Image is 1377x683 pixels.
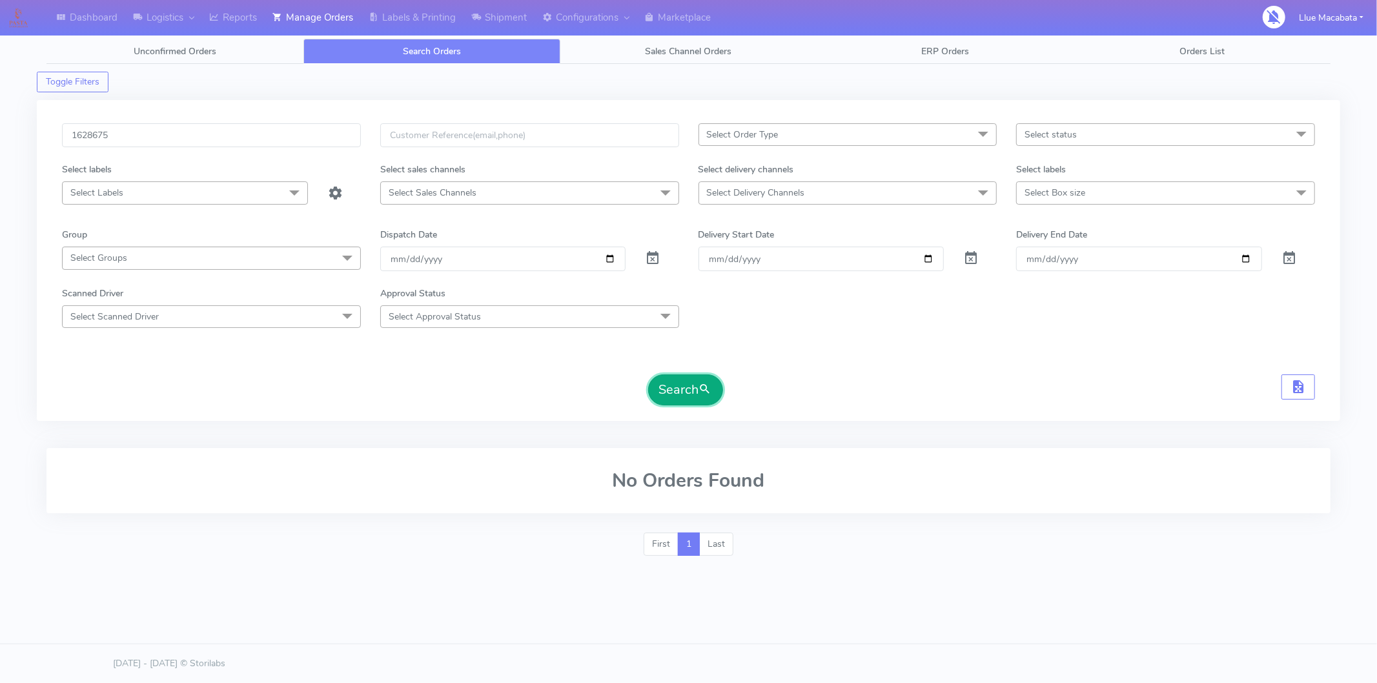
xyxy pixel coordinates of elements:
[1289,5,1373,31] button: Llue Macabata
[403,45,461,57] span: Search Orders
[1179,45,1225,57] span: Orders List
[389,311,481,323] span: Select Approval Status
[1016,163,1066,176] label: Select labels
[699,163,794,176] label: Select delivery channels
[1016,228,1087,241] label: Delivery End Date
[70,187,123,199] span: Select Labels
[70,252,127,264] span: Select Groups
[380,163,465,176] label: Select sales channels
[1025,128,1077,141] span: Select status
[134,45,216,57] span: Unconfirmed Orders
[380,228,437,241] label: Dispatch Date
[380,287,445,300] label: Approval Status
[62,123,361,147] input: Order Id
[678,533,700,556] a: 1
[62,228,87,241] label: Group
[46,39,1331,64] ul: Tabs
[380,123,679,147] input: Customer Reference(email,phone)
[62,287,123,300] label: Scanned Driver
[707,187,805,199] span: Select Delivery Channels
[1025,187,1085,199] span: Select Box size
[699,228,775,241] label: Delivery Start Date
[62,163,112,176] label: Select labels
[645,45,731,57] span: Sales Channel Orders
[37,72,108,92] button: Toggle Filters
[389,187,476,199] span: Select Sales Channels
[648,374,723,405] button: Search
[707,128,779,141] span: Select Order Type
[921,45,969,57] span: ERP Orders
[70,311,159,323] span: Select Scanned Driver
[62,470,1315,491] h2: No Orders Found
